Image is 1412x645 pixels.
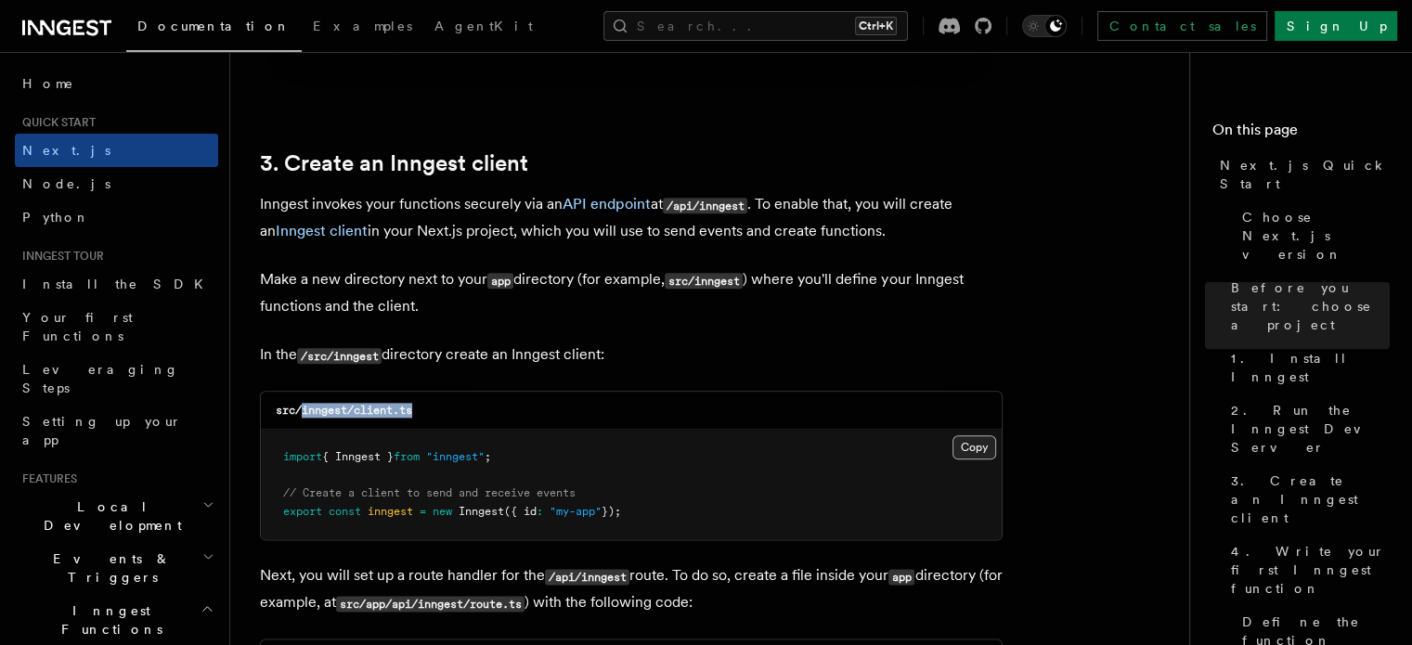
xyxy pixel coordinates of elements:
[1231,401,1390,457] span: 2. Run the Inngest Dev Server
[15,353,218,405] a: Leveraging Steps
[434,19,533,33] span: AgentKit
[423,6,544,50] a: AgentKit
[15,549,202,587] span: Events & Triggers
[1231,471,1390,527] span: 3. Create an Inngest client
[276,222,368,239] a: Inngest client
[22,310,133,343] span: Your first Functions
[336,596,525,612] code: src/app/api/inngest/route.ts
[855,17,897,35] kbd: Ctrl+K
[260,266,1003,319] p: Make a new directory next to your directory (for example, ) where you'll define your Inngest func...
[15,200,218,234] a: Python
[1224,535,1390,605] a: 4. Write your first Inngest function
[1231,278,1390,334] span: Before you start: choose a project
[15,134,218,167] a: Next.js
[22,414,182,447] span: Setting up your app
[322,450,394,463] span: { Inngest }
[1212,119,1390,148] h4: On this page
[504,505,537,518] span: ({ id
[1097,11,1267,41] a: Contact sales
[1231,349,1390,386] span: 1. Install Inngest
[563,195,651,213] a: API endpoint
[1242,208,1390,264] span: Choose Next.js version
[22,143,110,158] span: Next.js
[602,505,621,518] span: });
[22,277,214,291] span: Install the SDK
[487,273,513,289] code: app
[1212,148,1390,200] a: Next.js Quick Start
[1224,464,1390,535] a: 3. Create an Inngest client
[368,505,413,518] span: inngest
[1235,200,1390,271] a: Choose Next.js version
[1224,342,1390,393] a: 1. Install Inngest
[260,562,1003,616] p: Next, you will set up a route handler for the route. To do so, create a file inside your director...
[22,210,90,225] span: Python
[420,505,426,518] span: =
[126,6,302,52] a: Documentation
[15,301,218,353] a: Your first Functions
[663,198,747,213] code: /api/inngest
[15,67,218,100] a: Home
[260,191,1003,244] p: Inngest invokes your functions securely via an at . To enable that, you will create an in your Ne...
[15,267,218,301] a: Install the SDK
[329,505,361,518] span: const
[15,115,96,130] span: Quick start
[1022,15,1067,37] button: Toggle dark mode
[394,450,420,463] span: from
[545,569,629,585] code: /api/inngest
[15,490,218,542] button: Local Development
[15,249,104,264] span: Inngest tour
[665,273,743,289] code: src/inngest
[459,505,504,518] span: Inngest
[283,450,322,463] span: import
[952,435,996,459] button: Copy
[22,74,74,93] span: Home
[1231,542,1390,598] span: 4. Write your first Inngest function
[1224,271,1390,342] a: Before you start: choose a project
[15,497,202,535] span: Local Development
[313,19,412,33] span: Examples
[283,505,322,518] span: export
[22,176,110,191] span: Node.js
[15,542,218,594] button: Events & Triggers
[15,167,218,200] a: Node.js
[485,450,491,463] span: ;
[283,486,576,499] span: // Create a client to send and receive events
[302,6,423,50] a: Examples
[260,342,1003,368] p: In the directory create an Inngest client:
[888,569,914,585] code: app
[1275,11,1397,41] a: Sign Up
[15,601,201,639] span: Inngest Functions
[1224,393,1390,464] a: 2. Run the Inngest Dev Server
[15,405,218,457] a: Setting up your app
[22,362,179,395] span: Leveraging Steps
[276,404,412,417] code: src/inngest/client.ts
[550,505,602,518] span: "my-app"
[426,450,485,463] span: "inngest"
[297,348,382,364] code: /src/inngest
[537,505,543,518] span: :
[1220,156,1390,193] span: Next.js Quick Start
[260,150,528,176] a: 3. Create an Inngest client
[137,19,291,33] span: Documentation
[15,471,77,486] span: Features
[433,505,452,518] span: new
[603,11,908,41] button: Search...Ctrl+K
